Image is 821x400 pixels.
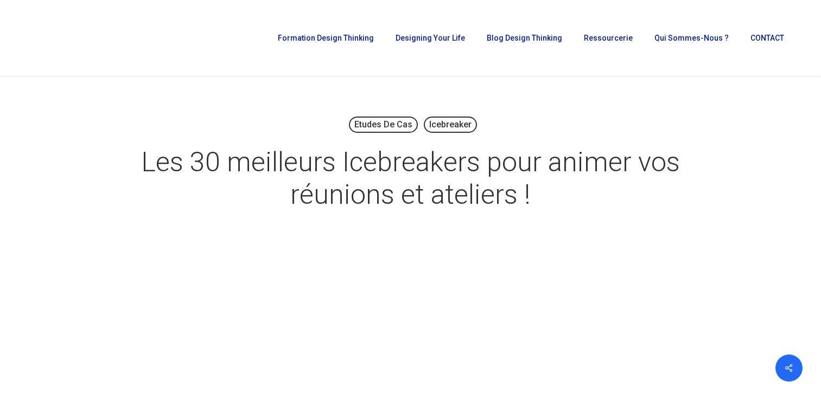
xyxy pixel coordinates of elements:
[578,34,638,42] a: Ressourcerie
[750,34,784,42] span: CONTACT
[745,34,790,42] a: CONTACT
[424,117,477,133] a: Icebreaker
[649,34,734,42] a: Qui sommes-nous ?
[481,34,568,42] a: Blog Design Thinking
[487,34,562,42] span: Blog Design Thinking
[272,34,379,42] a: Formation Design Thinking
[654,34,729,42] span: Qui sommes-nous ?
[278,34,374,42] span: Formation Design Thinking
[15,16,130,60] img: French Future Academy
[396,34,465,42] span: Designing Your Life
[390,34,470,42] a: Designing Your Life
[349,117,418,133] a: Etudes de cas
[584,34,633,42] span: Ressourcerie
[139,135,682,222] h1: Les 30 meilleurs Icebreakers pour animer vos réunions et ateliers !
